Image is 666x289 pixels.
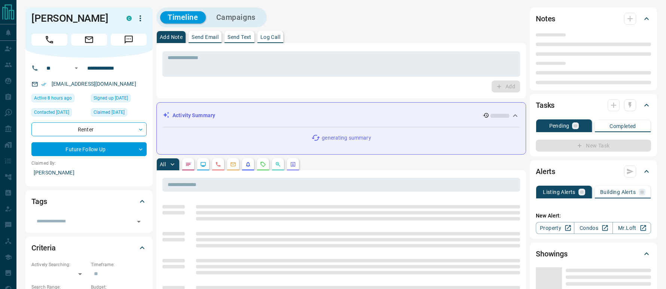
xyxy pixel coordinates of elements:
div: Notes [536,10,651,28]
div: Activity Summary [163,109,520,122]
span: Contacted [DATE] [34,109,69,116]
span: Signed up [DATE] [94,94,128,102]
span: Call [31,34,67,46]
p: All [160,162,166,167]
button: Open [72,64,81,73]
p: Send Text [227,34,251,40]
div: Renter [31,122,147,136]
div: Mon Nov 07 2022 [31,108,87,119]
p: Building Alerts [600,189,636,195]
p: Timeframe: [91,261,147,268]
h2: Showings [536,248,568,260]
div: Showings [536,245,651,263]
svg: Calls [215,161,221,167]
a: Condos [574,222,612,234]
p: Add Note [160,34,183,40]
svg: Emails [230,161,236,167]
span: Active 8 hours ago [34,94,72,102]
div: Wed Oct 15 2025 [31,94,87,104]
div: Sat Nov 05 2022 [91,108,147,119]
button: Open [134,216,144,227]
svg: Notes [185,161,191,167]
a: [EMAIL_ADDRESS][DOMAIN_NAME] [52,81,136,87]
p: Claimed By: [31,160,147,167]
button: Campaigns [209,11,263,24]
a: Property [536,222,574,234]
p: Actively Searching: [31,261,87,268]
a: Mr.Loft [612,222,651,234]
div: Tags [31,192,147,210]
div: Criteria [31,239,147,257]
p: Activity Summary [172,112,215,119]
h2: Tags [31,195,47,207]
h1: [PERSON_NAME] [31,12,115,24]
span: Message [111,34,147,46]
h2: Criteria [31,242,56,254]
button: Timeline [160,11,206,24]
svg: Email Verified [41,82,46,87]
svg: Listing Alerts [245,161,251,167]
p: Pending [549,123,569,128]
div: Alerts [536,162,651,180]
span: Email [71,34,107,46]
svg: Agent Actions [290,161,296,167]
h2: Notes [536,13,555,25]
p: New Alert: [536,212,651,220]
svg: Lead Browsing Activity [200,161,206,167]
p: Log Call [260,34,280,40]
p: Completed [610,124,636,129]
h2: Tasks [536,99,555,111]
p: [PERSON_NAME] [31,167,147,179]
h2: Alerts [536,165,555,177]
svg: Requests [260,161,266,167]
div: Tasks [536,96,651,114]
div: condos.ca [126,16,132,21]
svg: Opportunities [275,161,281,167]
p: generating summary [322,134,371,142]
div: Future Follow Up [31,142,147,156]
span: Claimed [DATE] [94,109,125,116]
p: Send Email [192,34,219,40]
div: Sat Nov 05 2022 [91,94,147,104]
p: Listing Alerts [543,189,575,195]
